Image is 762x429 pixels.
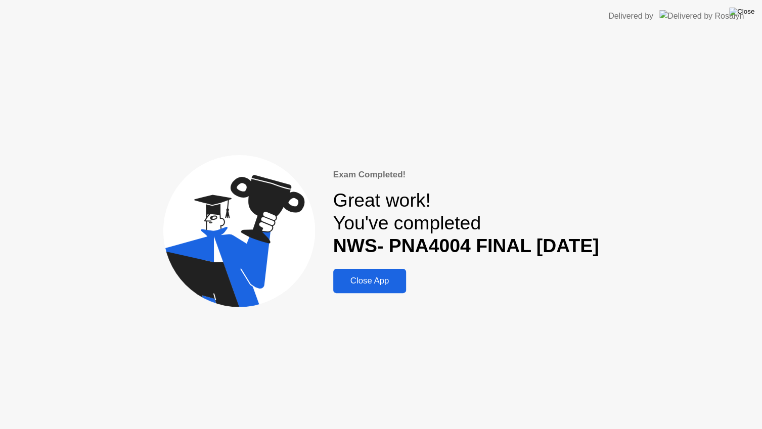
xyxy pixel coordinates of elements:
img: Delivered by Rosalyn [659,10,744,22]
button: Close App [333,269,407,293]
div: Delivered by [608,10,653,22]
b: NWS- PNA4004 FINAL [DATE] [333,235,599,256]
div: Close App [336,276,404,286]
div: Exam Completed! [333,168,599,181]
img: Close [729,8,754,16]
div: Great work! You've completed [333,189,599,257]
